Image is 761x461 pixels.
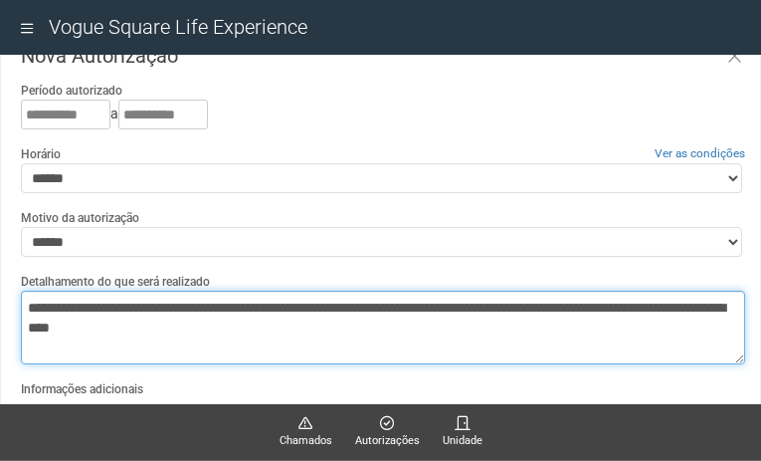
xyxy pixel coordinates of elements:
span: Vogue Square Life Experience [49,15,307,39]
div: a [21,100,745,129]
label: Detalhamento do que será realizado [21,273,210,291]
a: Chamados [280,415,332,450]
span: Unidade [443,432,482,450]
label: Motivo da autorização [21,209,139,227]
a: Unidade [443,415,482,450]
span: Chamados [280,432,332,450]
a: Ver as condições [655,146,745,160]
label: Horário [21,145,61,163]
label: Período autorizado [21,82,122,100]
a: Autorizações [355,415,420,450]
h3: Nova Autorização [21,46,745,66]
span: Autorizações [355,432,420,450]
label: Informações adicionais [21,380,143,398]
